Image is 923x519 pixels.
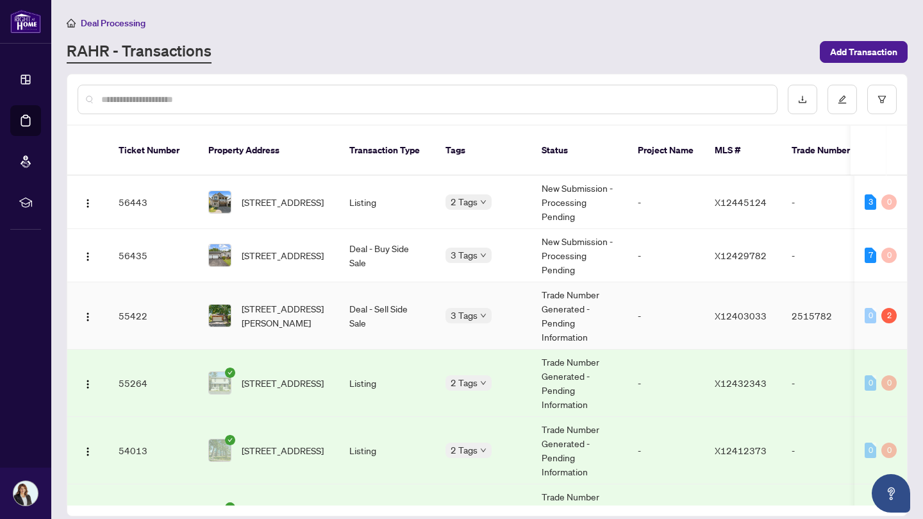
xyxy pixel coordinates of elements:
[715,445,767,456] span: X12412373
[838,95,847,104] span: edit
[531,176,628,229] td: New Submission - Processing Pending
[830,42,897,62] span: Add Transaction
[198,126,339,176] th: Property Address
[531,282,628,350] td: Trade Number Generated - Pending Information
[339,350,435,417] td: Listing
[480,312,486,319] span: down
[242,376,324,390] span: [STREET_ADDRESS]
[108,417,198,484] td: 54013
[13,481,38,506] img: Profile Icon
[715,250,767,261] span: X12429782
[877,95,886,104] span: filter
[339,282,435,350] td: Deal - Sell Side Sale
[865,248,876,263] div: 7
[531,229,628,282] td: New Submission - Processing Pending
[865,308,876,323] div: 0
[81,17,146,29] span: Deal Processing
[339,417,435,484] td: Listing
[10,10,41,33] img: logo
[225,368,235,378] span: check-circle
[715,377,767,389] span: X12432343
[339,126,435,176] th: Transaction Type
[242,443,324,457] span: [STREET_ADDRESS]
[798,95,807,104] span: download
[781,350,871,417] td: -
[108,350,198,417] td: 55264
[451,308,478,323] span: 3 Tags
[628,176,704,229] td: -
[108,229,198,282] td: 56435
[715,310,767,321] span: X12403033
[242,195,324,209] span: [STREET_ADDRESS]
[451,375,478,390] span: 2 Tags
[881,375,897,391] div: 0
[781,126,871,176] th: Trade Number
[715,196,767,208] span: X12445124
[531,350,628,417] td: Trade Number Generated - Pending Information
[531,126,628,176] th: Status
[451,194,478,209] span: 2 Tags
[83,198,93,208] img: Logo
[242,302,329,330] span: [STREET_ADDRESS][PERSON_NAME]
[209,191,231,213] img: thumbnail-img
[781,229,871,282] td: -
[209,244,231,266] img: thumbnail-img
[78,305,98,326] button: Logo
[628,350,704,417] td: -
[480,252,486,259] span: down
[78,192,98,212] button: Logo
[867,85,897,114] button: filter
[865,194,876,210] div: 3
[67,19,76,28] span: home
[872,474,910,513] button: Open asap
[78,440,98,461] button: Logo
[78,373,98,393] button: Logo
[827,85,857,114] button: edit
[78,245,98,266] button: Logo
[67,40,212,64] a: RAHR - Transactions
[704,126,781,176] th: MLS #
[628,282,704,350] td: -
[209,305,231,327] img: thumbnail-img
[781,282,871,350] td: 2515782
[83,251,93,262] img: Logo
[435,126,531,176] th: Tags
[881,308,897,323] div: 2
[480,447,486,454] span: down
[225,435,235,445] span: check-circle
[881,248,897,263] div: 0
[83,312,93,322] img: Logo
[881,443,897,458] div: 0
[628,126,704,176] th: Project Name
[242,248,324,262] span: [STREET_ADDRESS]
[108,176,198,229] td: 56443
[83,447,93,457] img: Logo
[108,126,198,176] th: Ticket Number
[83,379,93,389] img: Logo
[451,248,478,262] span: 3 Tags
[209,439,231,461] img: thumbnail-img
[480,380,486,386] span: down
[781,176,871,229] td: -
[628,417,704,484] td: -
[209,372,231,394] img: thumbnail-img
[531,417,628,484] td: Trade Number Generated - Pending Information
[628,229,704,282] td: -
[225,502,235,513] span: check-circle
[788,85,817,114] button: download
[339,229,435,282] td: Deal - Buy Side Sale
[480,199,486,205] span: down
[108,282,198,350] td: 55422
[881,194,897,210] div: 0
[820,41,908,63] button: Add Transaction
[865,443,876,458] div: 0
[451,443,478,457] span: 2 Tags
[781,417,871,484] td: -
[339,176,435,229] td: Listing
[865,375,876,391] div: 0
